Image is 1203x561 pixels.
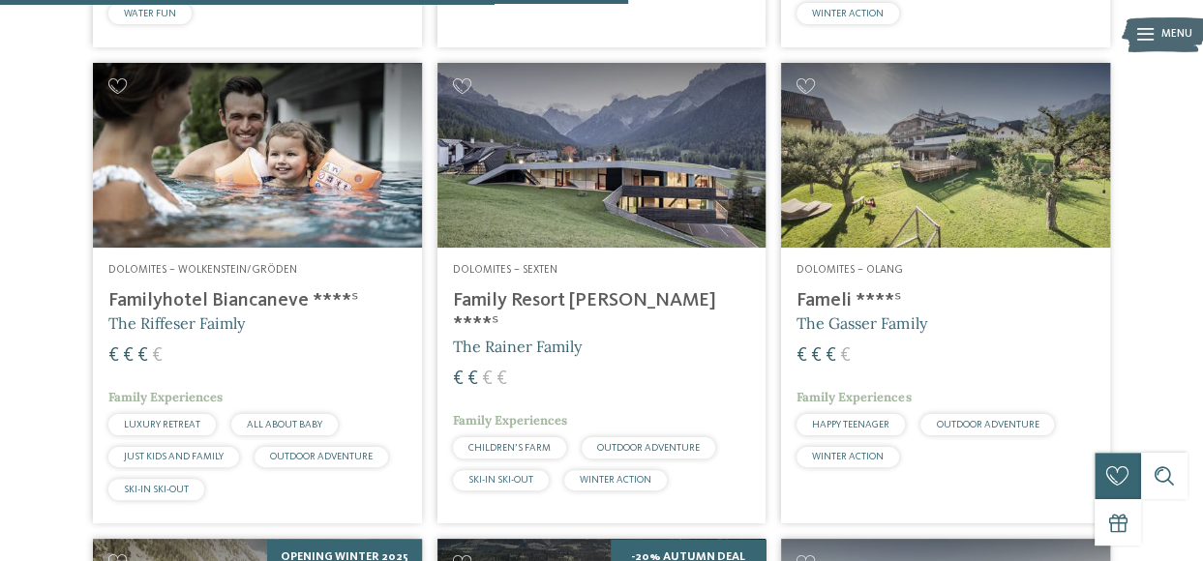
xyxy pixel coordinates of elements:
[124,9,176,18] span: WATER FUN
[453,369,464,389] span: €
[437,63,767,523] a: Looking for family hotels? Find the best ones here! Dolomites – Sexten Family Resort [PERSON_NAME...
[270,452,373,461] span: OUTDOOR ADVENTURE
[124,420,200,429] span: LUXURY RETREAT
[468,475,533,485] span: SKI-IN SKI-OUT
[467,369,478,389] span: €
[936,420,1038,429] span: OUTDOOR ADVENTURE
[108,313,245,333] span: The Riffeser Faimly
[580,475,651,485] span: WINTER ACTION
[812,9,884,18] span: WINTER ACTION
[812,452,884,461] span: WINTER ACTION
[108,264,297,276] span: Dolomites – Wolkenstein/Gröden
[468,443,551,453] span: CHILDREN’S FARM
[811,346,822,366] span: €
[797,346,807,366] span: €
[797,389,911,405] span: Family Experiences
[108,346,119,366] span: €
[840,346,851,366] span: €
[124,485,189,494] span: SKI-IN SKI-OUT
[93,63,422,248] img: Looking for family hotels? Find the best ones here!
[247,420,322,429] span: ALL ABOUT BABY
[597,443,700,453] span: OUTDOOR ADVENTURE
[797,313,926,333] span: The Gasser Family
[453,289,751,336] h4: Family Resort [PERSON_NAME] ****ˢ
[453,412,567,428] span: Family Experiences
[123,346,134,366] span: €
[781,63,1110,248] img: Looking for family hotels? Find the best ones here!
[781,63,1110,523] a: Looking for family hotels? Find the best ones here! Dolomites – Olang Fameli ****ˢ The Gasser Fam...
[453,337,582,356] span: The Rainer Family
[124,452,224,461] span: JUST KIDS AND FAMILY
[812,420,889,429] span: HAPPY TEENAGER
[137,346,148,366] span: €
[108,289,406,312] h4: Familyhotel Biancaneve ****ˢ
[437,63,767,248] img: Family Resort Rainer ****ˢ
[453,264,557,276] span: Dolomites – Sexten
[108,389,223,405] span: Family Experiences
[152,346,163,366] span: €
[482,369,493,389] span: €
[826,346,836,366] span: €
[93,63,422,523] a: Looking for family hotels? Find the best ones here! Dolomites – Wolkenstein/Gröden Familyhotel Bi...
[797,264,903,276] span: Dolomites – Olang
[496,369,507,389] span: €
